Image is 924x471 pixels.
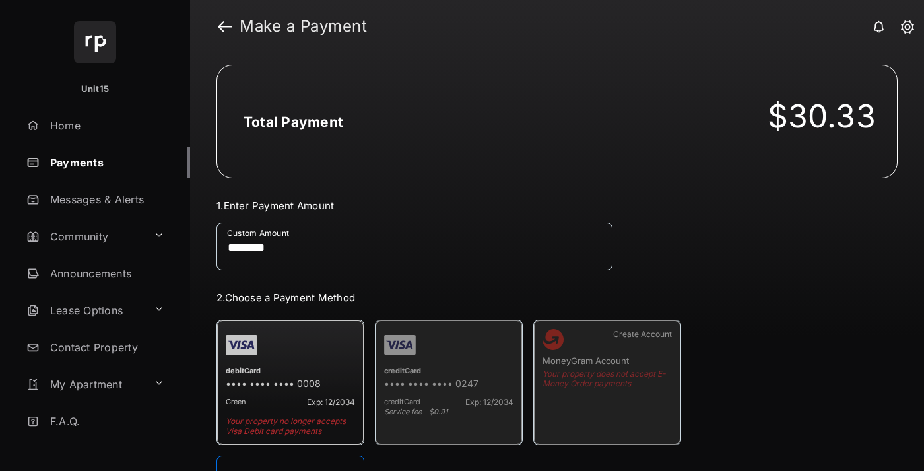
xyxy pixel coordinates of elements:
span: Exp: 12/2034 [465,397,513,407]
strong: Make a Payment [240,18,367,34]
a: Payments [21,147,190,178]
img: svg+xml;base64,PHN2ZyB4bWxucz0iaHR0cDovL3d3dy53My5vcmcvMjAwMC9zdmciIHdpZHRoPSI2NCIgaGVpZ2h0PSI2NC... [74,21,116,63]
a: Contact Property [21,332,190,363]
h3: 2. Choose a Payment Method [216,291,681,304]
div: creditCard [384,366,513,378]
div: Service fee - $0.91 [384,407,513,416]
a: Community [21,221,148,252]
div: $30.33 [768,97,876,135]
h2: Total Payment [244,114,343,130]
a: Messages & Alerts [21,184,190,215]
h3: 1. Enter Payment Amount [216,199,681,212]
div: creditCard•••• •••• •••• 0247creditCardExp: 12/2034Service fee - $0.91 [375,320,523,445]
a: F.A.Q. [21,406,190,437]
a: Lease Options [21,295,148,326]
p: Unit15 [81,83,110,96]
a: Home [21,110,190,141]
a: My Apartment [21,369,148,400]
div: •••• •••• •••• 0247 [384,378,513,392]
a: Announcements [21,258,190,289]
span: creditCard [384,397,420,407]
